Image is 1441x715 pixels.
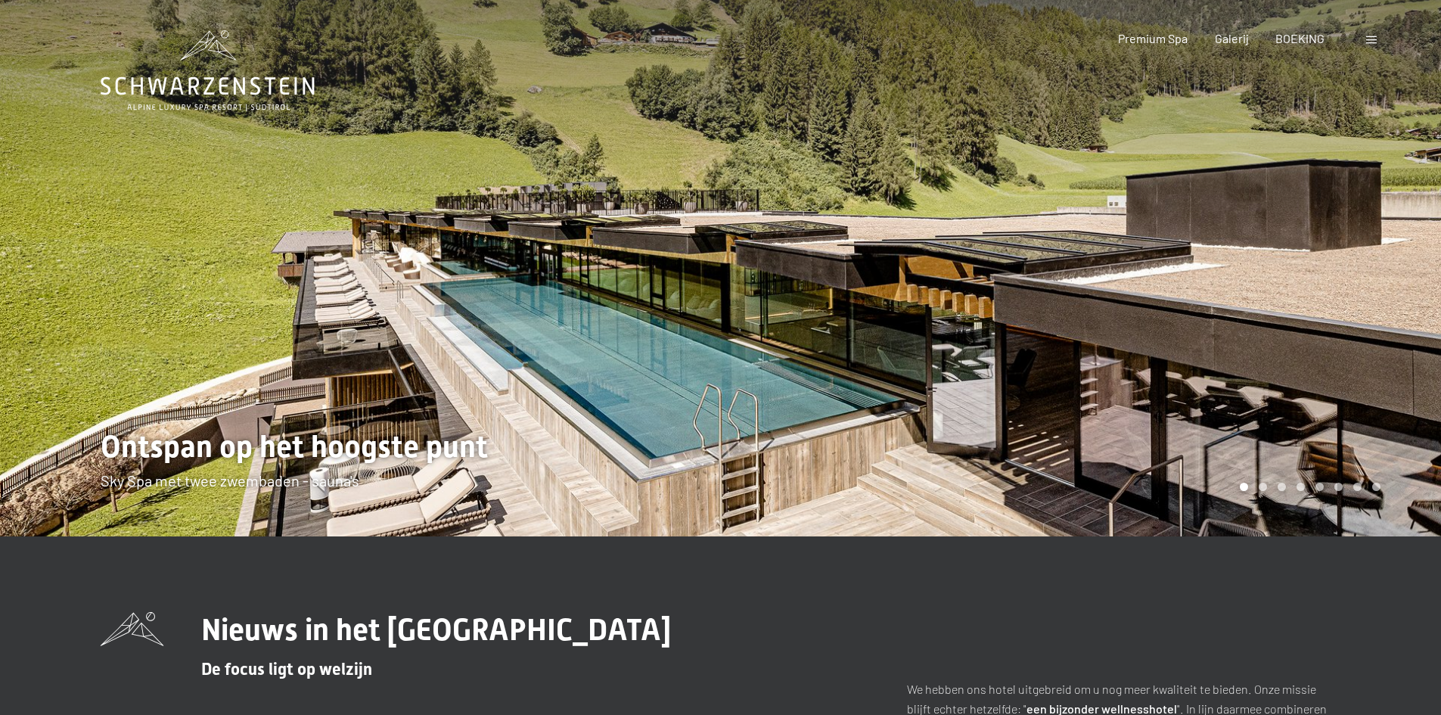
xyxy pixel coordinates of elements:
[1234,483,1380,491] div: Carrousel paginering
[1215,31,1249,45] a: Galerij
[1275,31,1325,45] a: BOEKING
[1118,31,1188,45] a: Premium Spa
[1259,483,1267,491] div: Carrouselpagina 2
[1372,483,1380,491] div: Carrousel Pagina 8
[1240,483,1248,491] div: Carrouselpagina 1 (huidige dia)
[1353,483,1362,491] div: Carrousel Pagina 7
[1315,483,1324,491] div: Carrousel Pagina 5
[1297,483,1305,491] div: Carrousel Pagina 4
[201,612,671,648] font: Nieuws in het [GEOGRAPHIC_DATA]
[1334,483,1343,491] div: Carrousel Pagina 6
[201,660,372,679] font: De focus ligt op welzijn
[1278,483,1286,491] div: Carrousel Pagina 3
